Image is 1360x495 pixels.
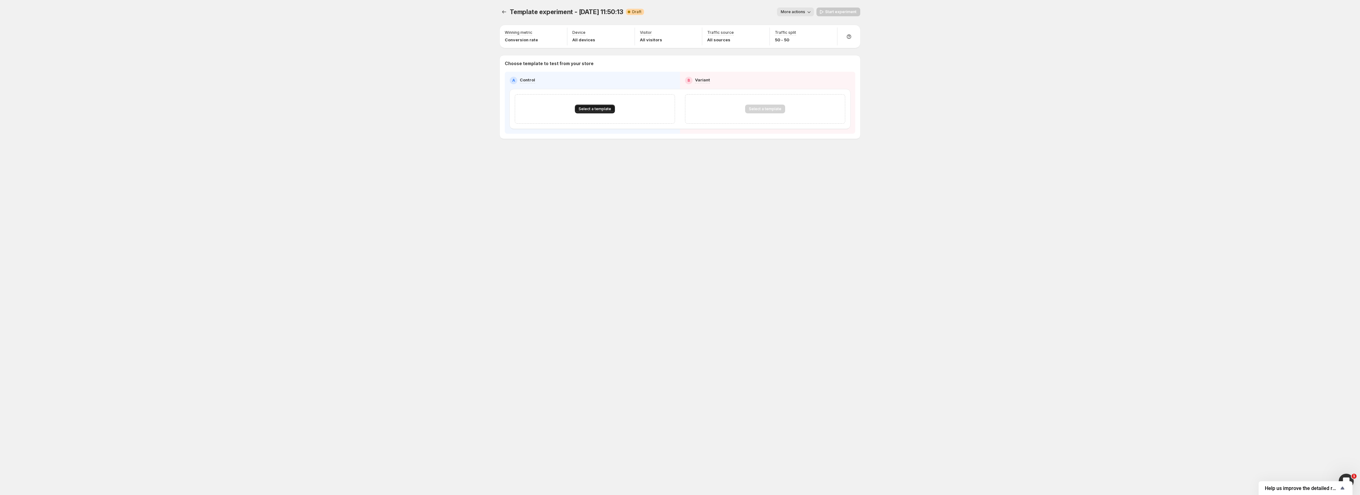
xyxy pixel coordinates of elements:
p: 50 - 50 [775,37,796,43]
span: More actions [781,9,805,14]
p: Variant [695,77,710,83]
p: All devices [572,37,595,43]
p: Traffic source [707,30,734,35]
p: Choose template to test from your store [505,60,855,67]
button: Select a template [575,105,615,113]
p: Visitor [640,30,652,35]
span: Help us improve the detailed report for A/B campaigns [1265,485,1339,491]
span: Draft [632,9,642,14]
span: Select a template [579,106,611,111]
span: Template experiment - [DATE] 11:50:13 [510,8,623,16]
h2: B [688,78,690,83]
p: All sources [707,37,734,43]
p: Conversion rate [505,37,538,43]
p: Traffic split [775,30,796,35]
p: Device [572,30,585,35]
p: Control [520,77,535,83]
button: Show survey - Help us improve the detailed report for A/B campaigns [1265,484,1346,492]
h2: A [512,78,515,83]
iframe: Intercom live chat [1339,474,1354,489]
span: 1 [1352,474,1357,479]
button: More actions [777,8,814,16]
p: Winning metric [505,30,532,35]
p: All visitors [640,37,662,43]
button: Experiments [500,8,509,16]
